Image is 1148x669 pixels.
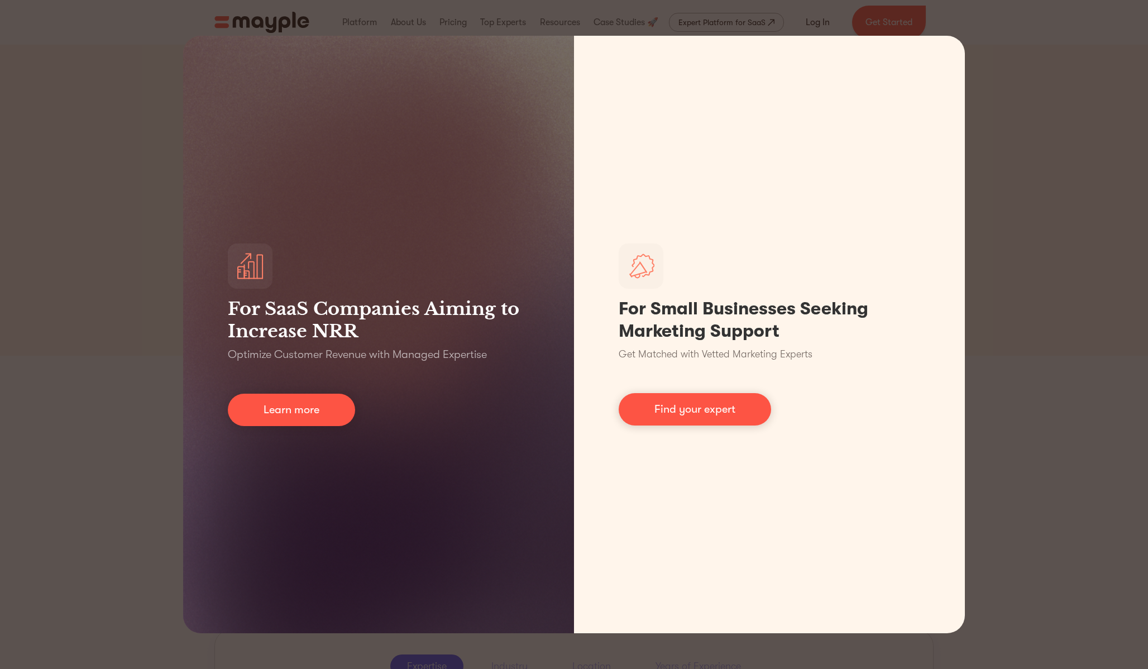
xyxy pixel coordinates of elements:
[228,394,355,426] a: Learn more
[619,298,920,342] h1: For Small Businesses Seeking Marketing Support
[228,298,529,342] h3: For SaaS Companies Aiming to Increase NRR
[619,347,812,362] p: Get Matched with Vetted Marketing Experts
[619,393,771,426] a: Find your expert
[228,347,487,362] p: Optimize Customer Revenue with Managed Expertise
